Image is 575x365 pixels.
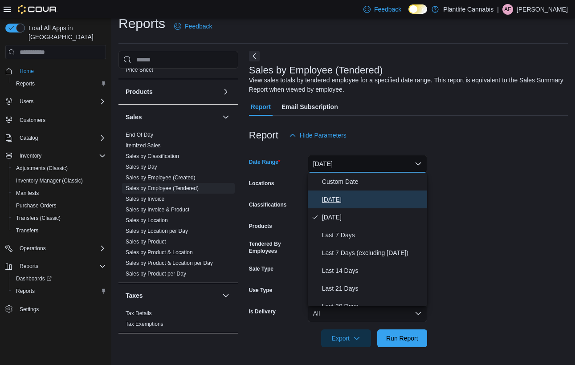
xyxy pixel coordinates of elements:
[249,308,276,315] label: Is Delivery
[25,24,106,41] span: Load All Apps in [GEOGRAPHIC_DATA]
[2,150,110,162] button: Inventory
[126,185,199,191] a: Sales by Employee (Tendered)
[16,133,106,143] span: Catalog
[12,273,106,284] span: Dashboards
[9,224,110,237] button: Transfers
[118,130,238,283] div: Sales
[2,132,110,144] button: Catalog
[126,320,163,328] span: Tax Exemptions
[126,217,168,223] a: Sales by Location
[126,260,213,266] a: Sales by Product & Location per Day
[126,206,189,213] span: Sales by Invoice & Product
[322,283,424,294] span: Last 21 Days
[16,202,57,209] span: Purchase Orders
[16,177,83,184] span: Inventory Manager (Classic)
[126,153,179,160] span: Sales by Classification
[12,213,106,223] span: Transfers (Classic)
[308,173,427,306] div: Select listbox
[12,213,64,223] a: Transfers (Classic)
[9,187,110,199] button: Manifests
[126,131,153,138] span: End Of Day
[249,180,274,187] label: Locations
[126,163,157,170] span: Sales by Day
[16,65,106,77] span: Home
[322,212,424,223] span: [DATE]
[2,95,110,108] button: Users
[249,51,260,61] button: Next
[16,115,49,126] a: Customers
[220,86,231,97] button: Products
[18,5,57,14] img: Cova
[322,176,424,187] span: Custom Date
[9,212,110,224] button: Transfers (Classic)
[12,286,38,296] a: Reports
[374,5,401,14] span: Feedback
[16,215,61,222] span: Transfers (Classic)
[251,98,271,116] span: Report
[9,174,110,187] button: Inventory Manager (Classic)
[126,174,196,181] span: Sales by Employee (Created)
[443,4,493,15] p: Plantlife Cannabis
[249,65,383,76] h3: Sales by Employee (Tendered)
[9,285,110,297] button: Reports
[281,98,338,116] span: Email Subscription
[16,304,42,315] a: Settings
[126,310,152,317] span: Tax Details
[126,87,153,96] h3: Products
[502,4,513,15] div: Alyson Flowers
[504,4,511,15] span: AF
[16,304,106,315] span: Settings
[126,249,193,255] a: Sales by Product & Location
[12,78,106,89] span: Reports
[16,261,106,272] span: Reports
[171,17,216,35] a: Feedback
[185,22,212,31] span: Feedback
[249,158,281,166] label: Date Range
[321,329,371,347] button: Export
[126,260,213,267] span: Sales by Product & Location per Day
[20,245,46,252] span: Operations
[249,201,287,208] label: Classifications
[126,228,188,234] a: Sales by Location per Day
[16,165,68,172] span: Adjustments (Classic)
[126,142,161,149] a: Itemized Sales
[2,65,110,77] button: Home
[20,306,39,313] span: Settings
[2,242,110,255] button: Operations
[12,163,106,174] span: Adjustments (Classic)
[12,188,42,199] a: Manifests
[9,199,110,212] button: Purchase Orders
[360,0,405,18] a: Feedback
[377,329,427,347] button: Run Report
[285,126,350,144] button: Hide Parameters
[126,87,219,96] button: Products
[20,152,41,159] span: Inventory
[16,150,106,161] span: Inventory
[16,133,41,143] button: Catalog
[12,163,71,174] a: Adjustments (Classic)
[16,96,106,107] span: Users
[326,329,366,347] span: Export
[16,243,49,254] button: Operations
[249,265,273,272] label: Sale Type
[126,291,143,300] h3: Taxes
[2,303,110,316] button: Settings
[300,131,347,140] span: Hide Parameters
[220,290,231,301] button: Taxes
[118,65,238,79] div: Pricing
[12,286,106,296] span: Reports
[16,96,37,107] button: Users
[126,174,196,181] a: Sales by Employee (Created)
[517,4,568,15] p: [PERSON_NAME]
[20,117,45,124] span: Customers
[322,301,424,312] span: Last 30 Days
[126,164,157,170] a: Sales by Day
[16,275,52,282] span: Dashboards
[126,271,186,277] a: Sales by Product per Day
[126,132,153,138] a: End Of Day
[9,272,110,285] a: Dashboards
[126,321,163,327] a: Tax Exemptions
[322,265,424,276] span: Last 14 Days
